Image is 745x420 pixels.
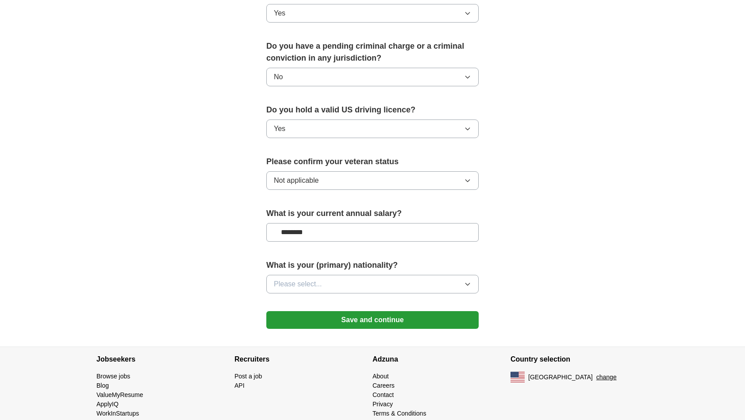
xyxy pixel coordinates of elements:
[96,410,139,417] a: WorkInStartups
[266,259,479,271] label: What is your (primary) nationality?
[266,68,479,86] button: No
[511,372,525,382] img: US flag
[274,175,319,186] span: Not applicable
[372,373,389,380] a: About
[274,123,285,134] span: Yes
[274,8,285,19] span: Yes
[266,311,479,329] button: Save and continue
[511,347,649,372] h4: Country selection
[596,373,617,382] button: change
[266,208,479,220] label: What is your current annual salary?
[372,382,395,389] a: Careers
[266,4,479,23] button: Yes
[274,72,283,82] span: No
[274,279,322,289] span: Please select...
[266,40,479,64] label: Do you have a pending criminal charge or a criminal conviction in any jurisdiction?
[266,171,479,190] button: Not applicable
[266,275,479,293] button: Please select...
[528,373,593,382] span: [GEOGRAPHIC_DATA]
[96,401,119,408] a: ApplyIQ
[372,401,393,408] a: Privacy
[96,373,130,380] a: Browse jobs
[372,410,426,417] a: Terms & Conditions
[96,391,143,398] a: ValueMyResume
[96,382,109,389] a: Blog
[372,391,394,398] a: Contact
[266,104,479,116] label: Do you hold a valid US driving licence?
[234,373,262,380] a: Post a job
[266,119,479,138] button: Yes
[234,382,245,389] a: API
[266,156,479,168] label: Please confirm your veteran status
